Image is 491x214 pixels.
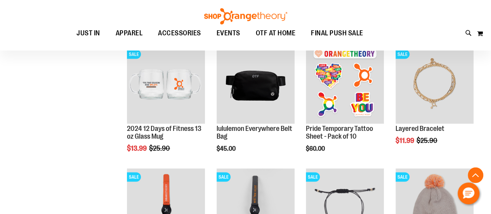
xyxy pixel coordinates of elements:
[306,145,326,152] span: $60.00
[396,125,444,132] a: Layered Bracelet
[217,46,295,125] a: lululemon Everywhere Belt Bag
[396,50,409,59] span: SALE
[217,172,231,182] span: SALE
[213,42,298,172] div: product
[256,24,296,42] span: OTF AT HOME
[127,46,205,124] img: Main image of 2024 12 Days of Fitness 13 oz Glass Mug
[217,24,240,42] span: EVENTS
[396,172,409,182] span: SALE
[248,24,304,42] a: OTF AT HOME
[127,144,148,152] span: $13.99
[306,125,373,140] a: Pride Temporary Tattoo Sheet - Pack of 10
[69,24,108,42] a: JUST IN
[108,24,151,42] a: APPAREL
[217,125,292,140] a: lululemon Everywhere Belt Bag
[209,24,248,42] a: EVENTS
[396,137,415,144] span: $11.99
[303,24,371,42] a: FINAL PUSH SALE
[127,46,205,125] a: Main image of 2024 12 Days of Fitness 13 oz Glass MugSALE
[127,50,141,59] span: SALE
[150,24,209,42] a: ACCESSORIES
[396,46,474,125] a: Layered BraceletSALE
[306,46,384,124] img: Pride Temporary Tattoo Sheet - Pack of 10
[76,24,100,42] span: JUST IN
[306,172,320,182] span: SALE
[396,46,474,124] img: Layered Bracelet
[306,46,384,125] a: Pride Temporary Tattoo Sheet - Pack of 10
[127,125,201,140] a: 2024 12 Days of Fitness 13 oz Glass Mug
[116,24,143,42] span: APPAREL
[203,8,288,24] img: Shop Orangetheory
[149,144,171,152] span: $25.90
[458,183,479,204] button: Hello, have a question? Let’s chat.
[123,42,209,172] div: product
[217,145,237,152] span: $45.00
[392,42,477,164] div: product
[127,172,141,182] span: SALE
[416,137,439,144] span: $25.90
[158,24,201,42] span: ACCESSORIES
[311,24,363,42] span: FINAL PUSH SALE
[217,46,295,124] img: lululemon Everywhere Belt Bag
[468,167,483,183] button: Back To Top
[302,42,388,172] div: product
